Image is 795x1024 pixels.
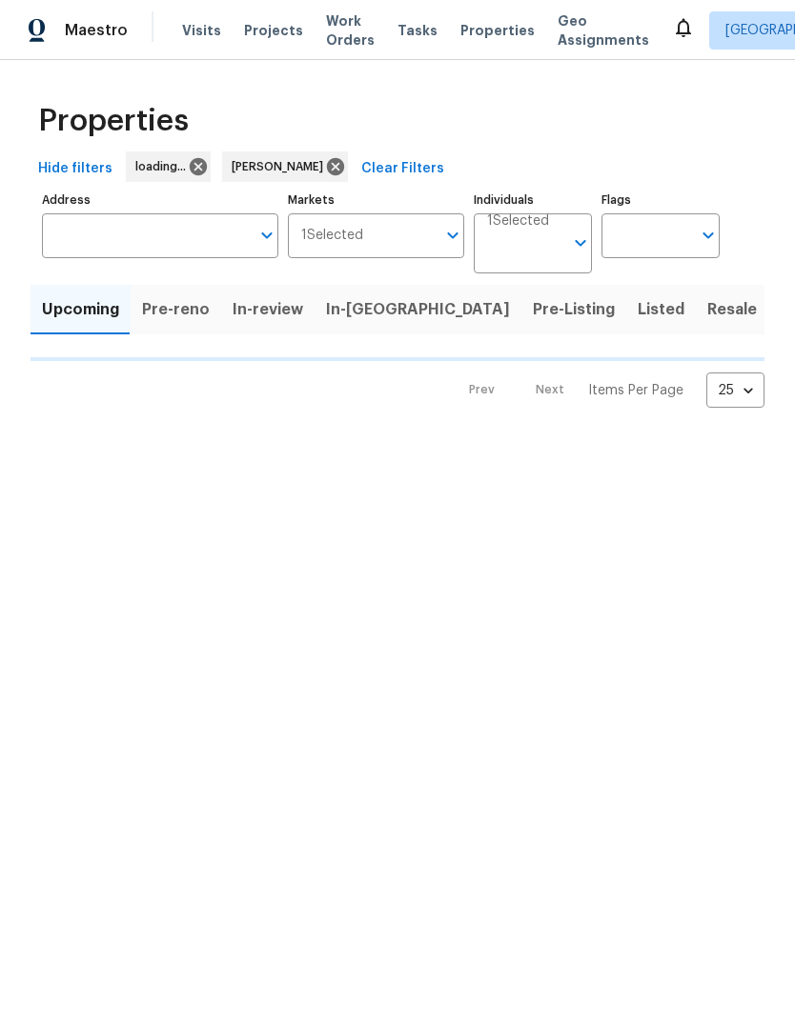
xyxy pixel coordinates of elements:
span: 1 Selected [301,228,363,244]
div: 25 [706,366,764,415]
span: Maestro [65,21,128,40]
nav: Pagination Navigation [451,372,764,408]
div: [PERSON_NAME] [222,151,348,182]
button: Open [695,222,722,249]
label: Individuals [474,194,592,206]
span: In-review [233,296,303,323]
span: Work Orders [326,11,375,50]
span: Visits [182,21,221,40]
span: Listed [638,296,684,323]
span: Pre-reno [142,296,210,323]
div: loading... [126,151,211,182]
label: Markets [288,194,465,206]
button: Open [567,230,594,256]
span: Properties [38,111,189,131]
span: Properties [460,21,535,40]
span: Geo Assignments [558,11,649,50]
span: [PERSON_NAME] [232,157,331,176]
span: Projects [244,21,303,40]
p: Items Per Page [588,381,683,400]
label: Address [42,194,278,206]
span: Upcoming [42,296,119,323]
span: Tasks [397,24,438,37]
label: Flags [601,194,720,206]
span: Hide filters [38,157,112,181]
span: Pre-Listing [533,296,615,323]
button: Open [254,222,280,249]
span: In-[GEOGRAPHIC_DATA] [326,296,510,323]
button: Open [439,222,466,249]
span: Resale [707,296,757,323]
span: 1 Selected [487,213,549,230]
span: loading... [135,157,194,176]
button: Clear Filters [354,151,452,187]
span: Clear Filters [361,157,444,181]
button: Hide filters [31,151,120,187]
